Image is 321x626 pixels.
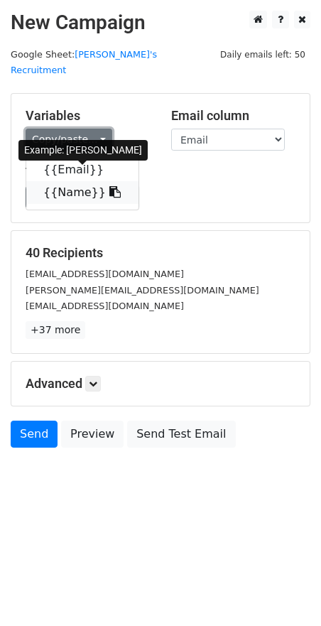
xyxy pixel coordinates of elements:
[26,376,295,392] h5: Advanced
[11,421,58,448] a: Send
[26,245,295,261] h5: 40 Recipients
[250,558,321,626] iframe: Chat Widget
[26,181,138,204] a: {{Name}}
[61,421,124,448] a: Preview
[215,47,310,63] span: Daily emails left: 50
[26,321,85,339] a: +37 more
[26,158,138,181] a: {{Email}}
[11,49,157,76] small: Google Sheet:
[26,269,184,279] small: [EMAIL_ADDRESS][DOMAIN_NAME]
[26,108,150,124] h5: Variables
[11,11,310,35] h2: New Campaign
[127,421,235,448] a: Send Test Email
[215,49,310,60] a: Daily emails left: 50
[26,301,184,311] small: [EMAIL_ADDRESS][DOMAIN_NAME]
[171,108,295,124] h5: Email column
[18,140,148,161] div: Example: [PERSON_NAME]
[26,129,112,151] a: Copy/paste...
[26,285,259,296] small: [PERSON_NAME][EMAIL_ADDRESS][DOMAIN_NAME]
[11,49,157,76] a: [PERSON_NAME]'s Recruitment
